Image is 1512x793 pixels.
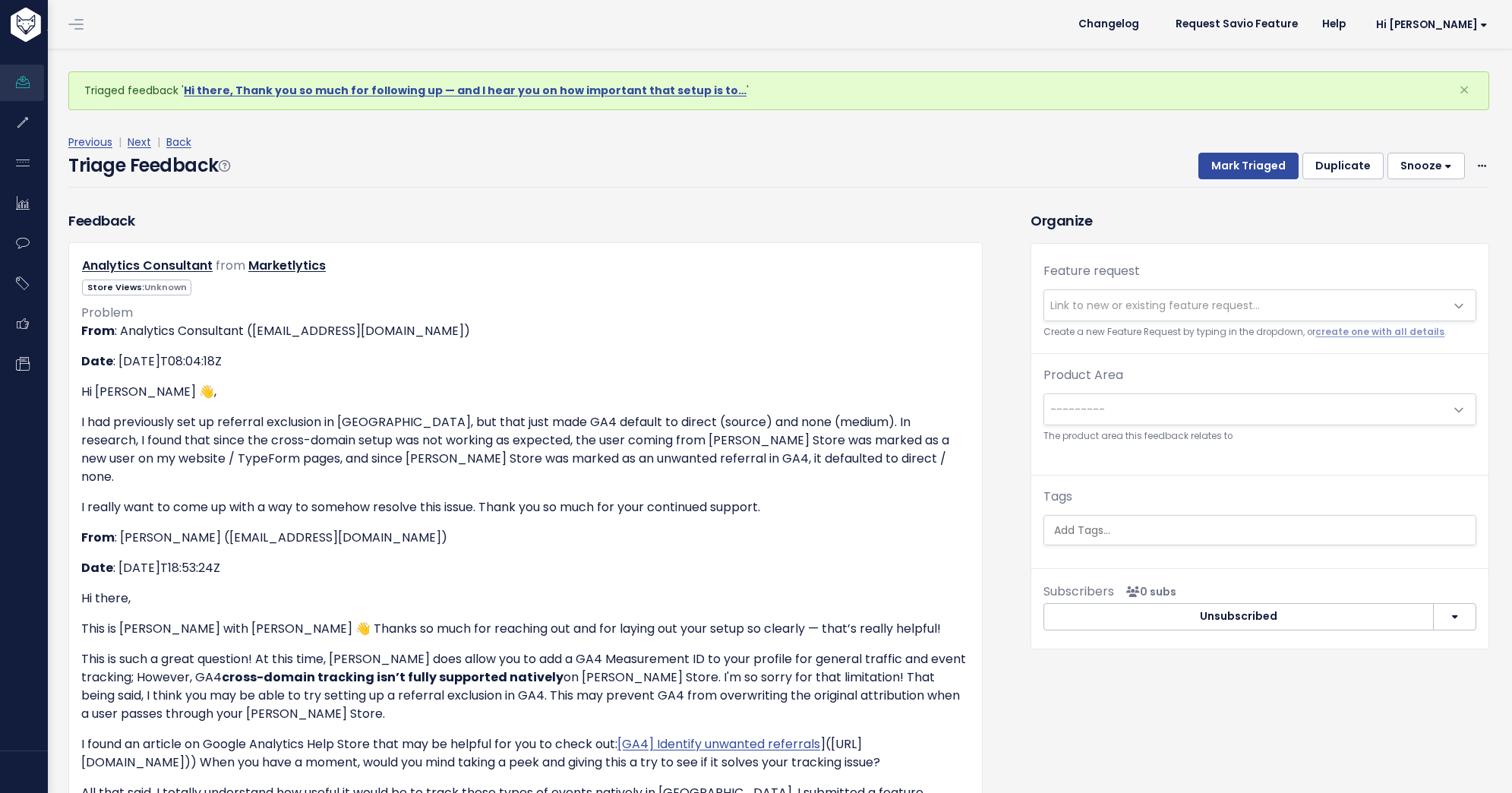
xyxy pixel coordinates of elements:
button: Close [1444,72,1485,109]
p: : [DATE]T08:04:18Z [81,352,970,371]
strong: cross-domain tracking isn’t fully supported natively [222,668,563,686]
a: [GA4] Identify unwanted referrals [617,735,820,753]
a: Back [166,134,191,150]
p: Hi there, [81,589,970,608]
a: create one with all details [1315,326,1444,338]
a: Marketlytics [248,257,326,274]
small: Create a new Feature Request by typing in the dropdown, or . [1043,324,1476,340]
a: Hi [PERSON_NAME] [1358,13,1500,36]
a: Help [1310,13,1358,36]
span: --------- [1050,402,1105,417]
span: <p><strong>Subscribers</strong><br><br> No subscribers yet<br> </p> [1120,584,1176,599]
span: Unknown [144,281,187,293]
a: Previous [68,134,112,150]
input: Add Tags... [1048,523,1490,539]
p: I had previously set up referral exclusion in [GEOGRAPHIC_DATA], but that just made GA4 default t... [81,413,970,486]
a: Next [128,134,151,150]
button: Mark Triaged [1198,153,1299,180]
span: | [154,134,163,150]
span: Problem [81,304,133,321]
label: Product Area [1043,366,1123,384]
span: Changelog [1078,19,1139,30]
span: Subscribers [1043,583,1114,600]
p: This is [PERSON_NAME] with [PERSON_NAME] 👋 Thanks so much for reaching out and for laying out you... [81,620,970,638]
h4: Triage Feedback [68,152,229,179]
label: Tags [1043,488,1072,506]
a: Request Savio Feature [1163,13,1310,36]
span: from [216,257,245,274]
span: × [1459,77,1469,103]
span: Hi [PERSON_NAME] [1376,19,1488,30]
button: Snooze [1387,153,1465,180]
strong: From [81,529,115,546]
p: Hi [PERSON_NAME] 👋, [81,383,970,401]
button: Unsubscribed [1043,603,1434,630]
p: : [PERSON_NAME] ([EMAIL_ADDRESS][DOMAIN_NAME]) [81,529,970,547]
p: I found an article on Google Analytics Help Store that may be helpful for you to check out: ]([UR... [81,735,970,772]
p: This is such a great question! At this time, [PERSON_NAME] does allow you to add a GA4 Measuremen... [81,650,970,723]
strong: From [81,322,115,340]
h3: Organize [1031,210,1489,231]
p: : [DATE]T18:53:24Z [81,559,970,577]
img: logo-white.9d6f32f41409.svg [7,8,125,42]
p: : Analytics Consultant ([EMAIL_ADDRESS][DOMAIN_NAME]) [81,322,970,340]
div: Triaged feedback ' ' [68,71,1489,110]
strong: Date [81,352,113,370]
p: I really want to come up with a way to somehow resolve this issue. Thank you so much for your con... [81,498,970,517]
a: Analytics Consultant [82,257,213,274]
span: Store Views: [82,280,191,295]
span: | [115,134,125,150]
strong: Date [81,559,113,577]
button: Duplicate [1302,153,1384,180]
small: The product area this feedback relates to [1043,428,1476,444]
h3: Feedback [68,210,134,231]
a: Hi there, Thank you so much for following up — and I hear you on how important that setup is to… [184,83,747,98]
span: Link to new or existing feature request... [1050,298,1260,313]
label: Feature request [1043,262,1140,280]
